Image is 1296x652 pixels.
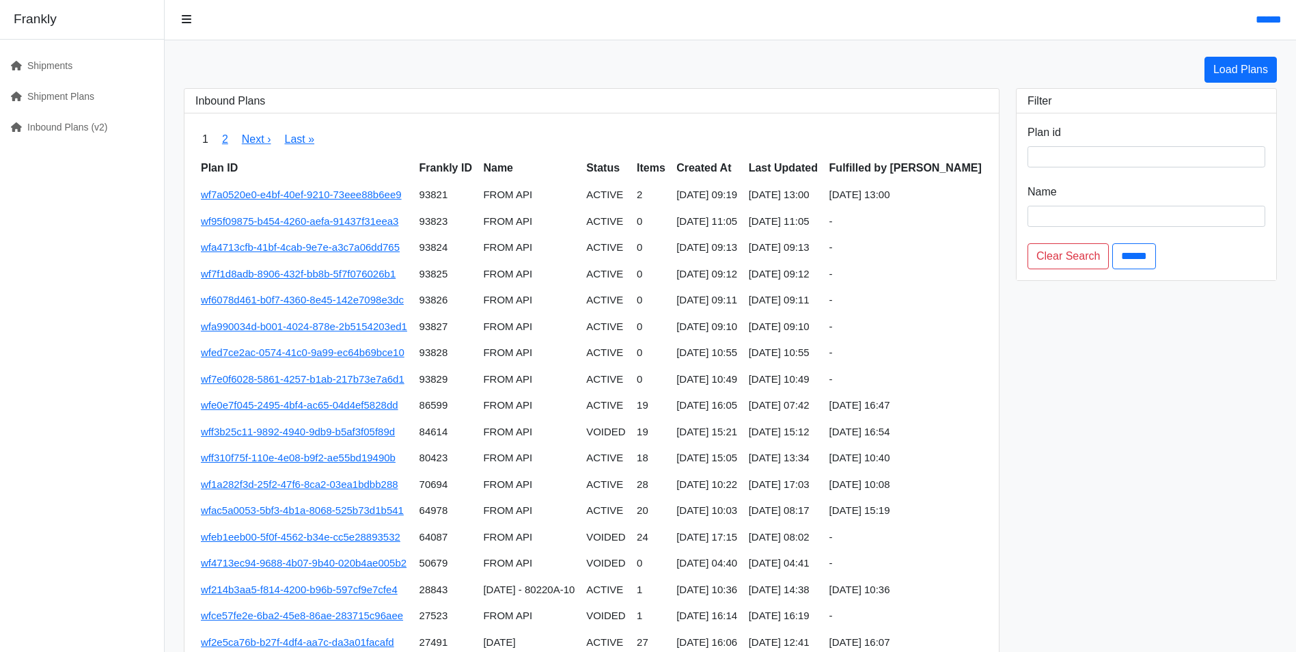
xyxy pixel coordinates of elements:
[581,314,631,340] td: ACTIVE
[671,182,743,208] td: [DATE] 09:19
[478,261,581,288] td: FROM API
[631,340,671,366] td: 0
[201,636,394,648] a: wf2e5ca76b-b27f-4df4-aa7c-da3a01facafd
[414,154,478,182] th: Frankly ID
[581,472,631,498] td: ACTIVE
[414,524,478,551] td: 64087
[581,550,631,577] td: VOIDED
[414,419,478,446] td: 84614
[478,287,581,314] td: FROM API
[201,189,402,200] a: wf7a0520e0-e4bf-40ef-9210-73eee88b6ee9
[743,366,824,393] td: [DATE] 10:49
[581,445,631,472] td: ACTIVE
[284,133,314,145] a: Last »
[478,314,581,340] td: FROM API
[631,577,671,603] td: 1
[201,531,400,543] a: wfeb1eeb00-5f0f-4562-b34e-cc5e28893532
[671,524,743,551] td: [DATE] 17:15
[824,208,988,235] td: -
[671,234,743,261] td: [DATE] 09:13
[631,603,671,629] td: 1
[581,524,631,551] td: VOIDED
[743,314,824,340] td: [DATE] 09:10
[743,472,824,498] td: [DATE] 17:03
[478,498,581,524] td: FROM API
[414,208,478,235] td: 93823
[743,287,824,314] td: [DATE] 09:11
[581,234,631,261] td: ACTIVE
[1028,243,1109,269] a: Clear Search
[743,577,824,603] td: [DATE] 14:38
[824,498,988,524] td: [DATE] 15:19
[478,472,581,498] td: FROM API
[824,419,988,446] td: [DATE] 16:54
[824,154,988,182] th: Fulfilled by [PERSON_NAME]
[824,472,988,498] td: [DATE] 10:08
[743,208,824,235] td: [DATE] 11:05
[222,133,228,145] a: 2
[824,577,988,603] td: [DATE] 10:36
[743,182,824,208] td: [DATE] 13:00
[631,154,671,182] th: Items
[201,426,395,437] a: wff3b25c11-9892-4940-9db9-b5af3f05f89d
[824,314,988,340] td: -
[824,603,988,629] td: -
[581,261,631,288] td: ACTIVE
[414,287,478,314] td: 93826
[201,399,398,411] a: wfe0e7f045-2495-4bf4-ac65-04d4ef5828dd
[581,340,631,366] td: ACTIVE
[743,154,824,182] th: Last Updated
[631,392,671,419] td: 19
[581,154,631,182] th: Status
[478,154,581,182] th: Name
[478,340,581,366] td: FROM API
[478,419,581,446] td: FROM API
[631,261,671,288] td: 0
[671,577,743,603] td: [DATE] 10:36
[414,550,478,577] td: 50679
[478,603,581,629] td: FROM API
[201,557,406,569] a: wf4713ec94-9688-4b07-9b40-020b4ae005b2
[414,340,478,366] td: 93828
[581,419,631,446] td: VOIDED
[631,445,671,472] td: 18
[201,373,404,385] a: wf7e0f6028-5861-4257-b1ab-217b73e7a6d1
[824,182,988,208] td: [DATE] 13:00
[201,478,398,490] a: wf1a282f3d-25f2-47f6-8ca2-03ea1bdbb288
[824,234,988,261] td: -
[414,182,478,208] td: 93821
[671,472,743,498] td: [DATE] 10:22
[478,577,581,603] td: [DATE] - 80220A-10
[478,234,581,261] td: FROM API
[1204,57,1277,83] a: Load Plans
[478,445,581,472] td: FROM API
[201,215,398,227] a: wf95f09875-b454-4260-aefa-91437f31eea3
[414,314,478,340] td: 93827
[671,419,743,446] td: [DATE] 15:21
[1028,184,1057,200] label: Name
[631,550,671,577] td: 0
[414,472,478,498] td: 70694
[478,392,581,419] td: FROM API
[743,392,824,419] td: [DATE] 07:42
[671,498,743,524] td: [DATE] 10:03
[743,234,824,261] td: [DATE] 09:13
[631,498,671,524] td: 20
[743,340,824,366] td: [DATE] 10:55
[631,366,671,393] td: 0
[631,182,671,208] td: 2
[671,154,743,182] th: Created At
[743,603,824,629] td: [DATE] 16:19
[824,445,988,472] td: [DATE] 10:40
[671,550,743,577] td: [DATE] 04:40
[414,392,478,419] td: 86599
[671,208,743,235] td: [DATE] 11:05
[195,124,215,154] span: 1
[478,550,581,577] td: FROM API
[743,524,824,551] td: [DATE] 08:02
[581,392,631,419] td: ACTIVE
[414,234,478,261] td: 93824
[201,241,400,253] a: wfa4713cfb-41bf-4cab-9e7e-a3c7a06dd765
[478,524,581,551] td: FROM API
[201,268,396,280] a: wf7f1d8adb-8906-432f-bb8b-5f7f076026b1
